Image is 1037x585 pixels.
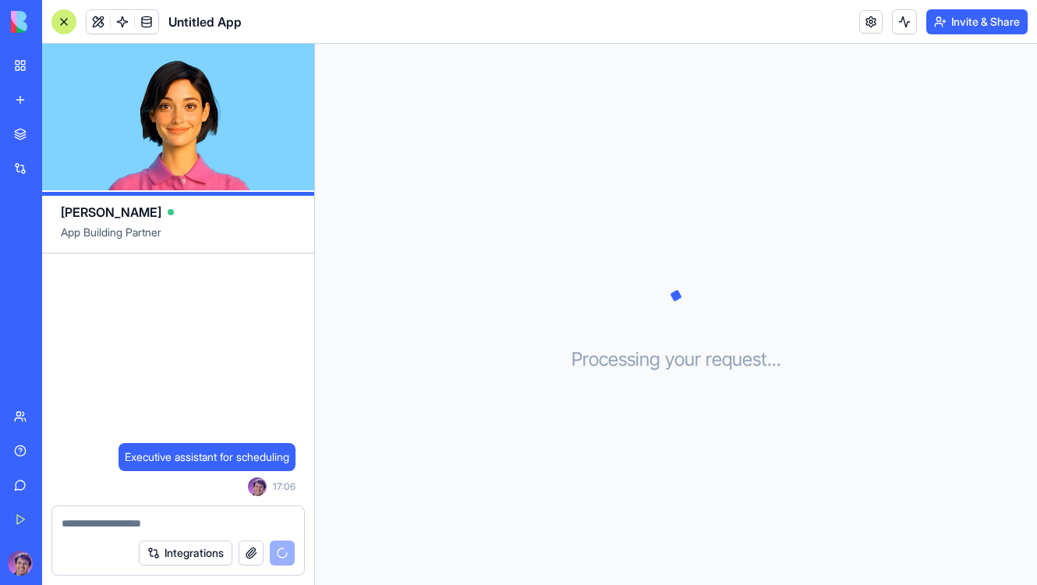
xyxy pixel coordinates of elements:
button: Integrations [139,541,232,565]
button: Invite & Share [926,9,1028,34]
span: Untitled App [168,12,242,31]
img: logo [11,11,108,33]
span: [PERSON_NAME] [61,203,161,222]
h3: Processing your request [572,347,781,372]
span: . [772,347,777,372]
span: 17:06 [273,480,296,493]
img: ACg8ocK2tn6efp6Vo0_AnK0k1P5qpWbPtxgvw-8V4gboStSE9j0o6iQ=s96-c [8,551,33,576]
span: App Building Partner [61,225,296,253]
span: . [777,347,781,372]
img: ACg8ocK2tn6efp6Vo0_AnK0k1P5qpWbPtxgvw-8V4gboStSE9j0o6iQ=s96-c [248,477,267,496]
span: . [767,347,772,372]
span: Executive assistant for scheduling [125,449,289,465]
